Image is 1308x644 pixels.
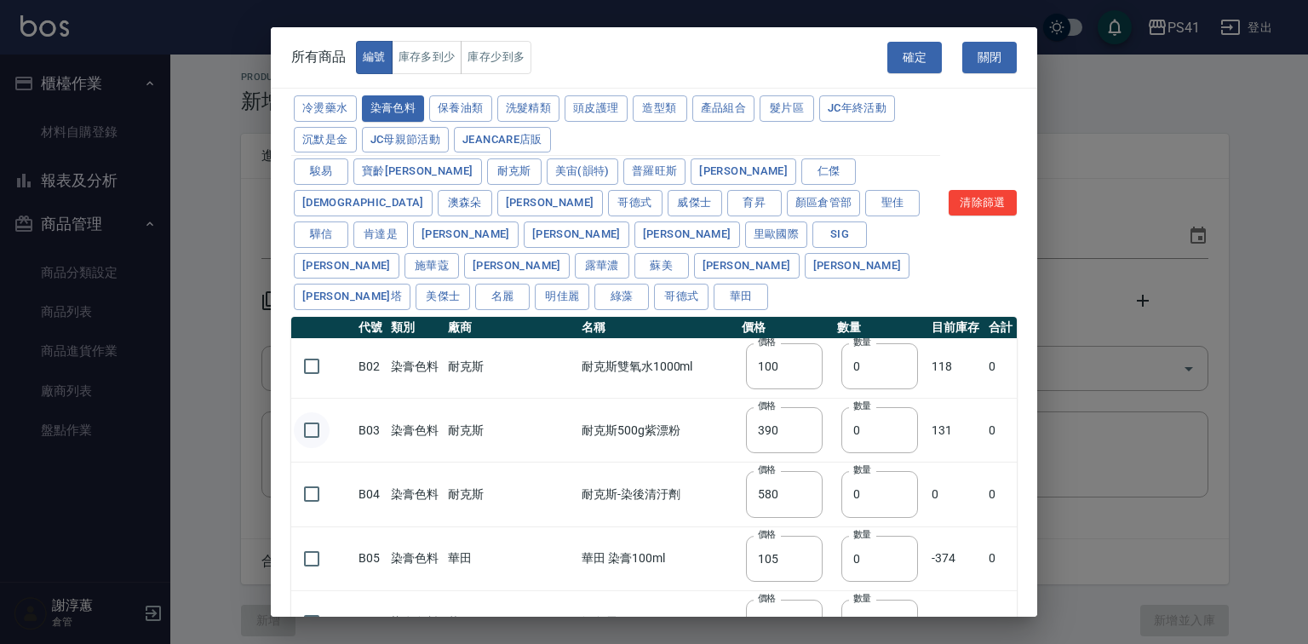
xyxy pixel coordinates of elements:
button: 保養油類 [429,95,492,122]
button: 華田 [714,284,768,310]
button: [PERSON_NAME] [464,253,570,279]
button: 美宙(韻特) [547,158,618,185]
button: 冷燙藥水 [294,95,357,122]
th: 代號 [354,317,387,339]
button: [PERSON_NAME] [634,221,740,248]
button: 仁傑 [801,158,856,185]
button: 耐克斯 [487,158,542,185]
label: 價格 [758,400,776,412]
button: SIG [812,221,867,248]
th: 合計 [984,317,1017,339]
button: 染膏色料 [362,95,425,122]
button: 沉默是金 [294,127,357,153]
th: 價格 [737,317,832,339]
button: 名麗 [475,284,530,310]
button: [PERSON_NAME] [497,190,603,216]
td: 131 [927,399,984,463]
button: 產品組合 [692,95,755,122]
label: 數量 [853,463,871,476]
button: [PERSON_NAME] [694,253,800,279]
td: 染膏色料 [387,463,444,526]
td: 0 [984,526,1017,590]
button: 明佳麗 [535,284,589,310]
button: 肯達是 [353,221,408,248]
button: 威傑士 [668,190,722,216]
button: [PERSON_NAME] [413,221,519,248]
th: 類別 [387,317,444,339]
label: 價格 [758,463,776,476]
td: 華田 [444,526,577,590]
button: 清除篩選 [949,190,1017,216]
button: 蘇美 [634,253,689,279]
button: JC年終活動 [819,95,895,122]
th: 數量 [833,317,927,339]
td: 0 [984,399,1017,463]
button: 里歐國際 [745,221,808,248]
button: 哥德式 [654,284,708,310]
button: 澳森朵 [438,190,492,216]
td: 118 [927,335,984,399]
button: 駿易 [294,158,348,185]
td: 耐克斯 [444,399,577,463]
th: 廠商 [444,317,577,339]
td: 耐克斯-染後清汙劑 [577,463,737,526]
button: 確定 [887,42,942,73]
button: 造型類 [633,95,687,122]
label: 數量 [853,528,871,541]
td: -374 [927,526,984,590]
button: 哥德式 [608,190,663,216]
button: 驊信 [294,221,348,248]
button: [PERSON_NAME] [691,158,796,185]
div: 所有商品 [291,41,531,74]
td: 0 [984,335,1017,399]
label: 價格 [758,592,776,605]
td: B02 [354,335,387,399]
td: 染膏色料 [387,399,444,463]
th: 目前庫存 [927,317,984,339]
button: 頭皮護理 [565,95,628,122]
button: JeanCare店販 [454,127,551,153]
td: 耐克斯雙氧水1000ml [577,335,737,399]
button: 髮片區 [760,95,814,122]
button: 美傑士 [416,284,470,310]
button: 寶齡[PERSON_NAME] [353,158,482,185]
label: 數量 [853,400,871,412]
button: JC母親節活動 [362,127,450,153]
td: 華田 染膏100ml [577,526,737,590]
td: 0 [984,463,1017,526]
button: [PERSON_NAME] [524,221,629,248]
button: 育昇 [727,190,782,216]
td: 染膏色料 [387,526,444,590]
td: 染膏色料 [387,335,444,399]
label: 數量 [853,592,871,605]
button: 露華濃 [575,253,629,279]
td: B04 [354,463,387,526]
td: 耐克斯500g紫漂粉 [577,399,737,463]
button: 編號 [356,41,393,74]
button: 普羅旺斯 [623,158,686,185]
button: [PERSON_NAME] [805,253,910,279]
button: 洗髮精類 [497,95,560,122]
label: 價格 [758,528,776,541]
td: 耐克斯 [444,463,577,526]
button: [PERSON_NAME] [294,253,399,279]
button: 聖佳 [865,190,920,216]
th: 名稱 [577,317,737,339]
button: 庫存少到多 [461,41,531,74]
label: 價格 [758,336,776,348]
button: 庫存多到少 [392,41,462,74]
button: [PERSON_NAME]塔 [294,284,410,310]
td: 0 [927,463,984,526]
td: B05 [354,526,387,590]
button: 顏區倉管部 [787,190,861,216]
button: 關閉 [962,42,1017,73]
label: 數量 [853,336,871,348]
button: [DEMOGRAPHIC_DATA] [294,190,433,216]
button: 綠藻 [594,284,649,310]
td: 耐克斯 [444,335,577,399]
td: B03 [354,399,387,463]
button: 施華蔻 [404,253,459,279]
